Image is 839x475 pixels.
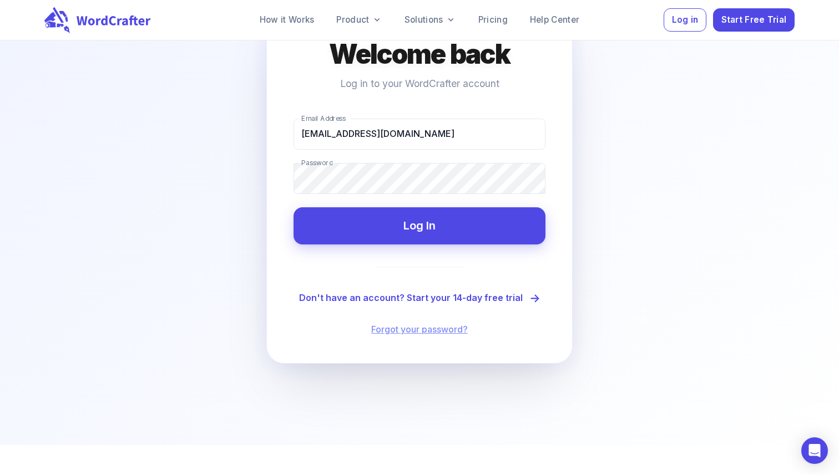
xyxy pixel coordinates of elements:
[469,9,517,31] a: Pricing
[340,76,499,91] p: Log in to your WordCrafter account
[721,13,787,28] span: Start Free Trial
[371,323,468,336] a: Forgot your password?
[664,8,706,32] button: Log in
[801,437,828,464] div: Open Intercom Messenger
[672,13,699,28] span: Log in
[301,158,332,167] label: Password
[327,9,391,31] a: Product
[251,9,324,31] a: How it Works
[299,289,540,308] a: Don't have an account? Start your 14-day free trial
[521,9,588,31] a: Help Center
[301,114,346,123] label: Email Address
[396,9,465,31] a: Solutions
[329,37,510,71] h4: Welcome back
[713,8,795,32] button: Start Free Trial
[294,207,545,244] button: Log In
